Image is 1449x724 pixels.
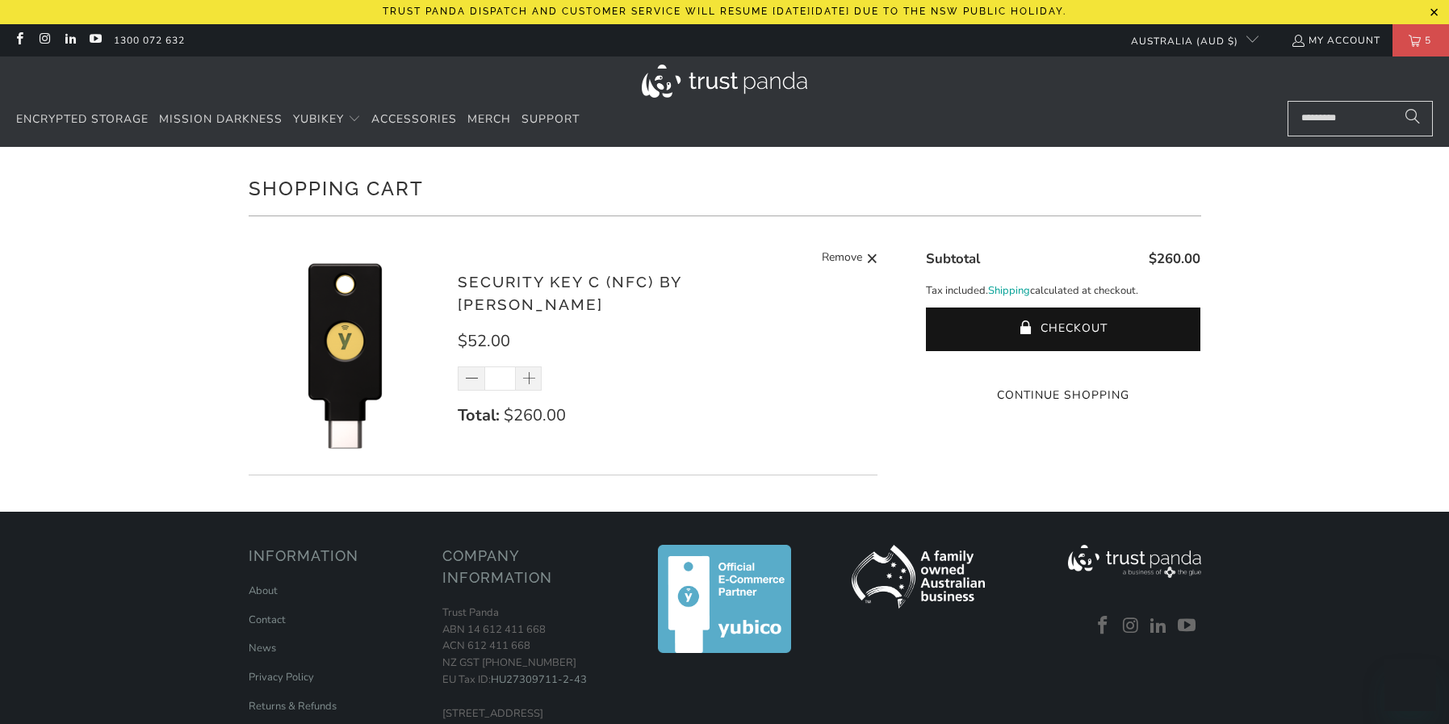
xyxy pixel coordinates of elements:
input: Search... [1288,101,1433,136]
a: Privacy Policy [249,670,314,684]
img: Trust Panda Australia [642,65,807,98]
iframe: Button to launch messaging window [1384,659,1436,711]
h1: Shopping Cart [249,171,1201,203]
span: Support [521,111,580,127]
p: Tax included. calculated at checkout. [926,282,1200,299]
a: About [249,584,278,598]
a: Remove [822,249,878,269]
a: Returns & Refunds [249,699,337,714]
a: Continue Shopping [926,387,1200,404]
span: $260.00 [1149,249,1200,268]
a: Accessories [371,101,457,139]
a: Shipping [988,282,1030,299]
a: Trust Panda Australia on Instagram [37,34,51,47]
a: Security Key C (NFC) by [PERSON_NAME] [458,273,681,314]
button: Australia (AUD $) [1118,24,1258,56]
button: Search [1392,101,1433,136]
a: Mission Darkness [159,101,283,139]
a: 5 [1392,24,1449,56]
span: Subtotal [926,249,980,268]
span: Encrypted Storage [16,111,149,127]
span: Remove [822,249,862,269]
img: Security Key C (NFC) by Yubico [249,257,442,450]
a: Encrypted Storage [16,101,149,139]
button: Checkout [926,308,1200,351]
a: HU27309711-2-43 [491,672,587,687]
a: Trust Panda Australia on YouTube [1175,616,1200,637]
a: Merch [467,101,511,139]
a: 1300 072 632 [114,31,185,49]
nav: Translation missing: en.navigation.header.main_nav [16,101,580,139]
p: Trust Panda dispatch and customer service will resume [DATE][DATE] due to the NSW public holiday. [383,6,1066,17]
span: $260.00 [504,404,566,426]
span: 5 [1421,24,1435,56]
a: Trust Panda Australia on LinkedIn [1147,616,1171,637]
span: Accessories [371,111,457,127]
span: $52.00 [458,330,510,352]
a: Trust Panda Australia on Facebook [1091,616,1116,637]
span: Mission Darkness [159,111,283,127]
a: Contact [249,613,286,627]
a: Trust Panda Australia on YouTube [88,34,102,47]
a: Support [521,101,580,139]
a: My Account [1291,31,1380,49]
a: News [249,641,276,655]
span: Merch [467,111,511,127]
strong: Total: [458,404,500,426]
a: Trust Panda Australia on LinkedIn [63,34,77,47]
summary: YubiKey [293,101,361,139]
a: Trust Panda Australia on Instagram [1119,616,1143,637]
a: Trust Panda Australia on Facebook [12,34,26,47]
span: YubiKey [293,111,344,127]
